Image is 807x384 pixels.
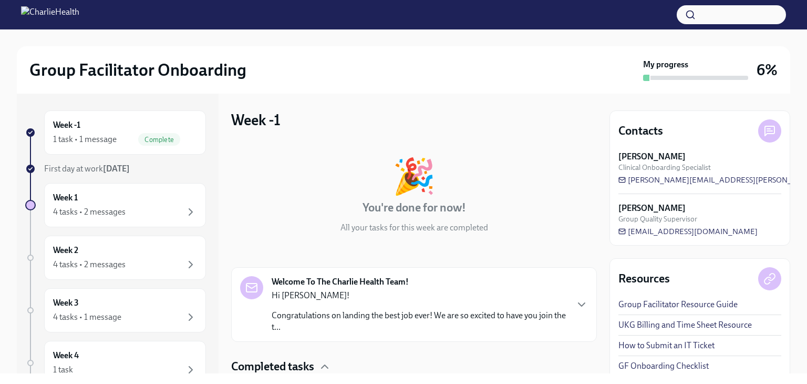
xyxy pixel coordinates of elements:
[272,290,567,301] p: Hi [PERSON_NAME]!
[618,360,709,372] a: GF Onboarding Checklist
[618,271,670,287] h4: Resources
[53,192,78,204] h6: Week 1
[231,359,597,375] div: Completed tasks
[53,364,73,376] div: 1 task
[103,164,130,174] strong: [DATE]
[53,297,79,309] h6: Week 3
[272,310,567,333] p: Congratulations on landing the best job ever! We are so excited to have you join the t...
[643,59,688,70] strong: My progress
[757,60,778,79] h3: 6%
[363,200,466,216] h4: You're done for now!
[53,311,121,323] div: 4 tasks • 1 message
[272,276,409,288] strong: Welcome To The Charlie Health Team!
[53,119,80,131] h6: Week -1
[44,164,130,174] span: First day at work
[231,110,281,129] h3: Week -1
[53,259,126,270] div: 4 tasks • 2 messages
[53,245,78,256] h6: Week 2
[618,151,686,163] strong: [PERSON_NAME]
[618,340,715,351] a: How to Submit an IT Ticket
[25,236,206,280] a: Week 24 tasks • 2 messages
[392,159,436,194] div: 🎉
[231,359,314,375] h4: Completed tasks
[340,222,488,234] p: All your tasks for this week are completed
[25,163,206,175] a: First day at work[DATE]
[618,214,697,224] span: Group Quality Supervisor
[618,203,686,214] strong: [PERSON_NAME]
[21,6,79,23] img: CharlieHealth
[138,136,180,144] span: Complete
[618,163,711,173] span: Clinical Onboarding Specialist
[29,59,246,80] h2: Group Facilitator Onboarding
[618,319,752,331] a: UKG Billing and Time Sheet Resource
[618,226,758,237] a: [EMAIL_ADDRESS][DOMAIN_NAME]
[618,299,738,310] a: Group Facilitator Resource Guide
[25,183,206,227] a: Week 14 tasks • 2 messages
[618,123,663,139] h4: Contacts
[53,206,126,218] div: 4 tasks • 2 messages
[25,110,206,155] a: Week -11 task • 1 messageComplete
[53,350,79,361] h6: Week 4
[25,288,206,332] a: Week 34 tasks • 1 message
[53,134,117,145] div: 1 task • 1 message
